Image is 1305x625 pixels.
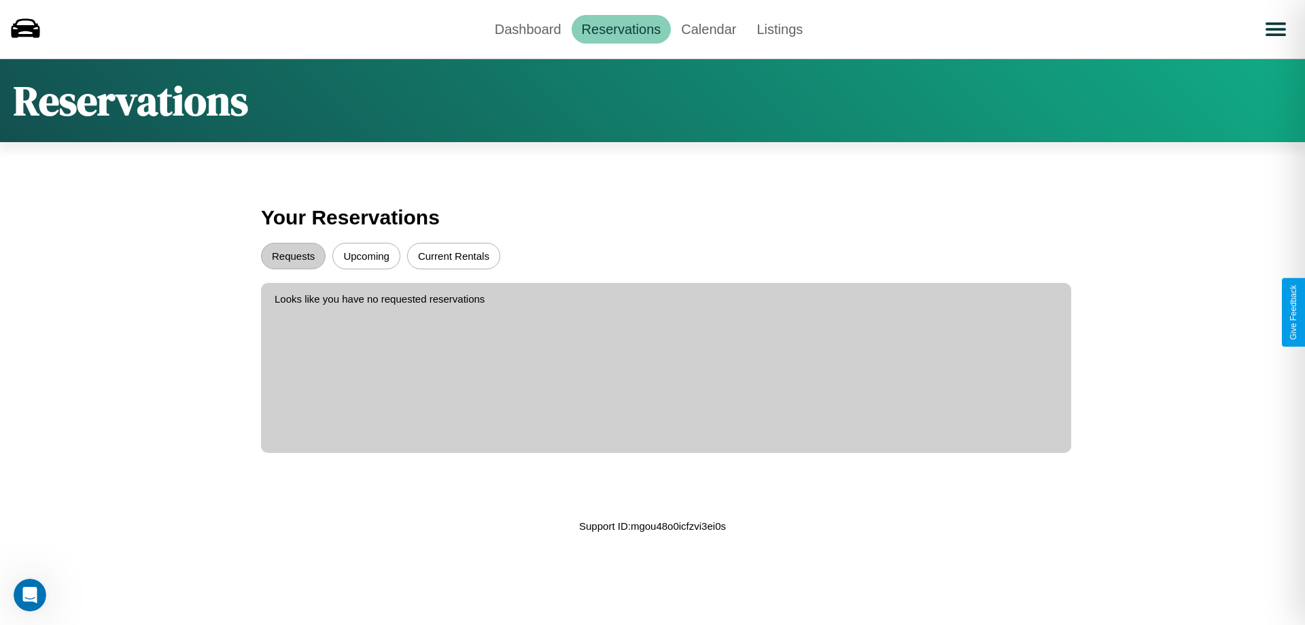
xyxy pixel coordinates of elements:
[261,243,326,269] button: Requests
[485,15,572,44] a: Dashboard
[261,199,1044,236] h3: Your Reservations
[746,15,813,44] a: Listings
[1289,285,1298,340] div: Give Feedback
[1257,10,1295,48] button: Open menu
[275,290,1058,308] p: Looks like you have no requested reservations
[14,579,46,611] iframe: Intercom live chat
[671,15,746,44] a: Calendar
[332,243,400,269] button: Upcoming
[14,73,248,129] h1: Reservations
[407,243,500,269] button: Current Rentals
[572,15,672,44] a: Reservations
[579,517,726,535] p: Support ID: mgou48o0icfzvi3ei0s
